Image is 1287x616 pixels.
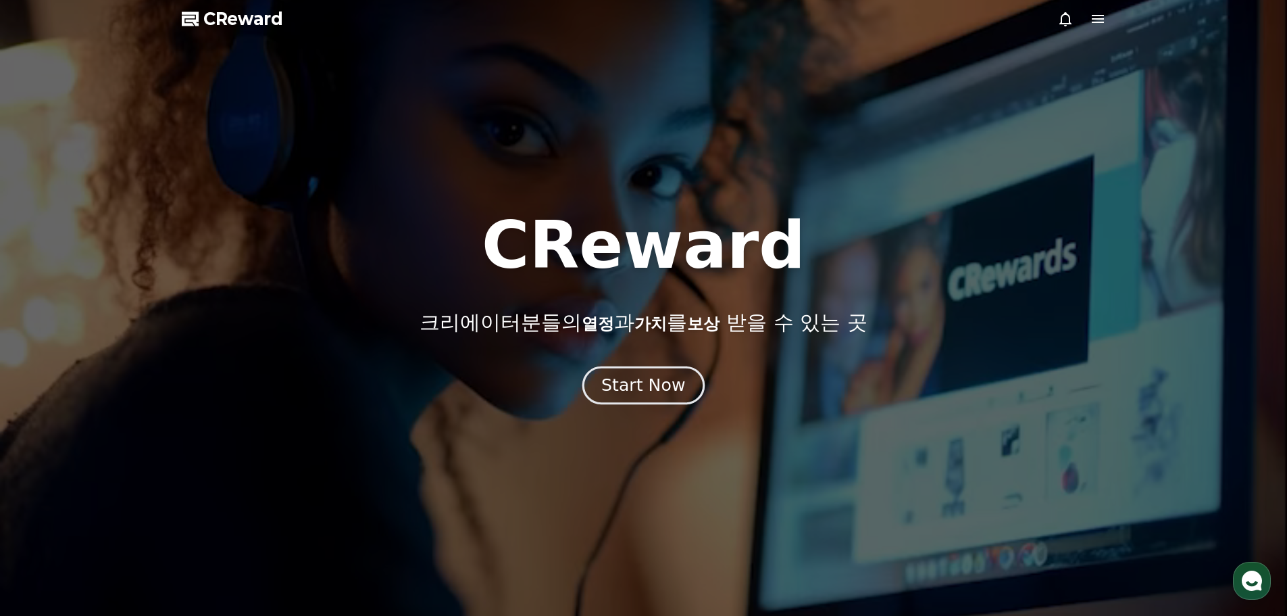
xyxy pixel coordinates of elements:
[687,314,720,333] span: 보상
[124,450,140,460] span: 대화
[585,381,702,394] a: Start Now
[182,8,283,30] a: CReward
[89,429,174,463] a: 대화
[601,374,685,397] div: Start Now
[582,314,614,333] span: 열정
[174,429,259,463] a: 설정
[420,310,867,335] p: 크리에이터분들의 과 를 받을 수 있는 곳
[634,314,667,333] span: 가치
[482,213,805,278] h1: CReward
[203,8,283,30] span: CReward
[4,429,89,463] a: 홈
[209,449,225,460] span: 설정
[582,366,705,404] button: Start Now
[43,449,51,460] span: 홈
